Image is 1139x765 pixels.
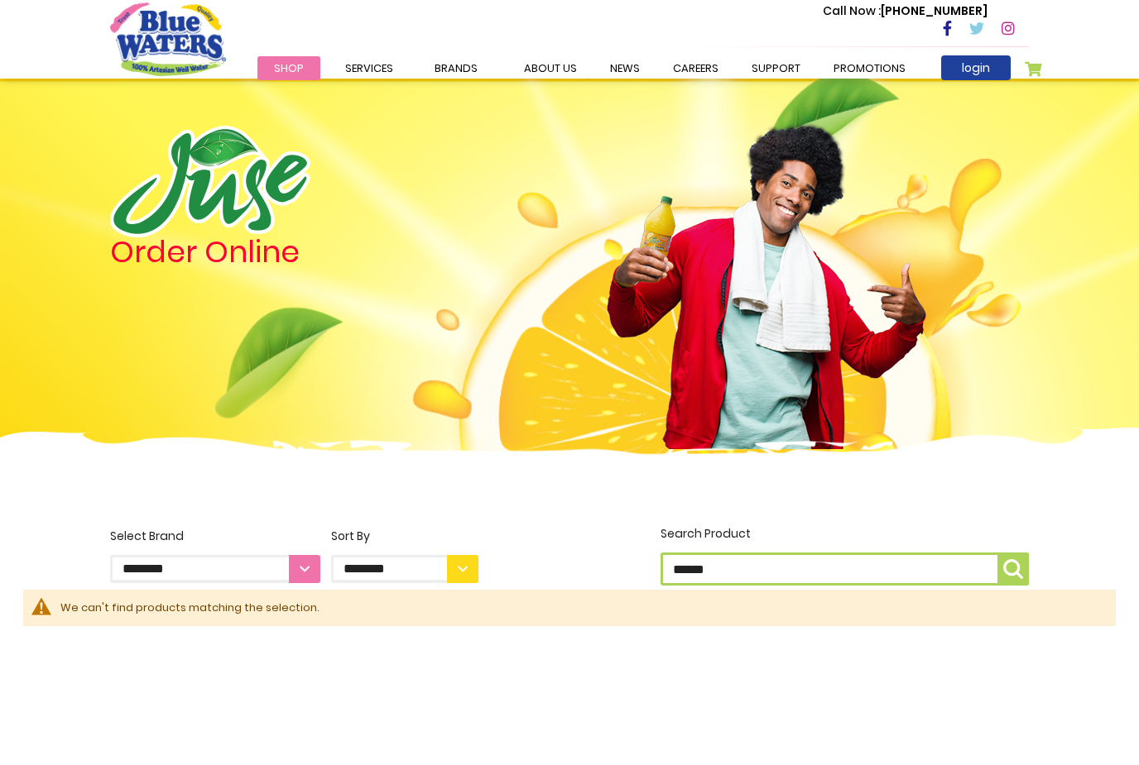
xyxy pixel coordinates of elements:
a: Promotions [817,56,922,80]
label: Search Product [661,525,1029,586]
span: Services [345,60,393,76]
div: Sort By [331,528,478,545]
h4: Order Online [110,237,478,267]
a: login [941,55,1011,80]
img: man.png [605,95,928,449]
span: Shop [274,60,304,76]
a: store logo [110,2,226,75]
a: News [594,56,656,80]
a: support [735,56,817,80]
button: Search Product [997,552,1029,586]
img: search-icon.png [1003,559,1023,579]
p: [PHONE_NUMBER] [823,2,988,20]
a: careers [656,56,735,80]
span: Call Now : [823,2,881,19]
a: about us [507,56,594,80]
select: Sort By [331,555,478,583]
div: We can't find products matching the selection. [60,600,1100,616]
select: Select Brand [110,555,320,583]
label: Select Brand [110,528,320,583]
img: logo [110,126,310,237]
span: Brands [435,60,478,76]
input: Search Product [661,552,1029,586]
